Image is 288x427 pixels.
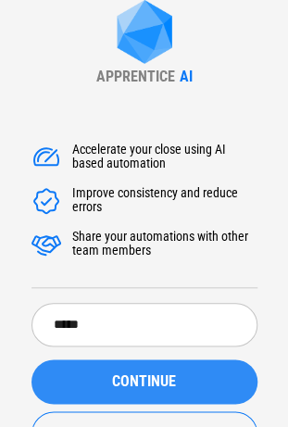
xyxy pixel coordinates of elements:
div: APPRENTICE [96,68,175,85]
div: AI [180,68,193,85]
span: CONTINUE [112,374,176,389]
div: Accelerate your close using AI based automation [72,143,257,172]
img: Accelerate [31,230,61,259]
div: Share your automations with other team members [72,230,257,259]
img: Accelerate [31,186,61,216]
button: CONTINUE [31,359,257,404]
div: Improve consistency and reduce errors [72,186,257,216]
img: Accelerate [31,143,61,172]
